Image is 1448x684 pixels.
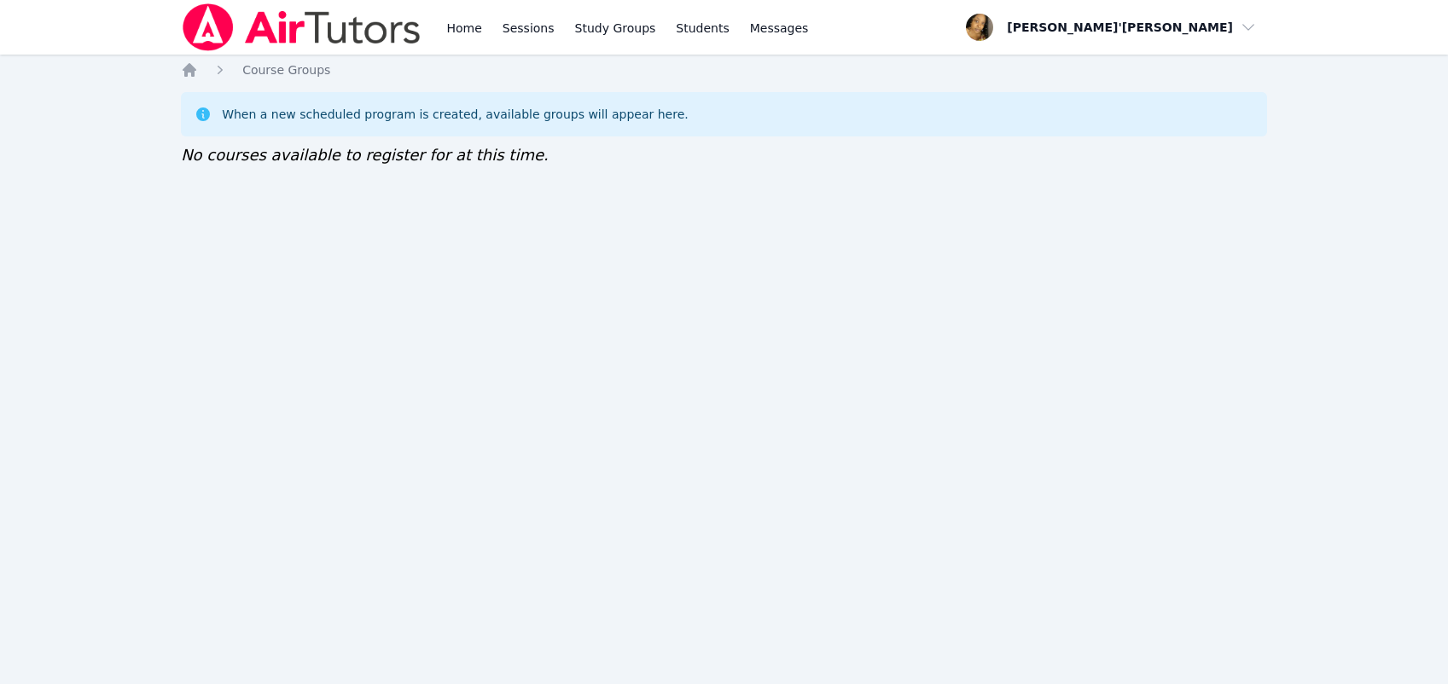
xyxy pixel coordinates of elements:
span: Messages [750,20,809,37]
span: Course Groups [242,63,330,77]
span: No courses available to register for at this time. [181,146,549,164]
a: Course Groups [242,61,330,78]
div: When a new scheduled program is created, available groups will appear here. [222,106,689,123]
img: Air Tutors [181,3,422,51]
nav: Breadcrumb [181,61,1267,78]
